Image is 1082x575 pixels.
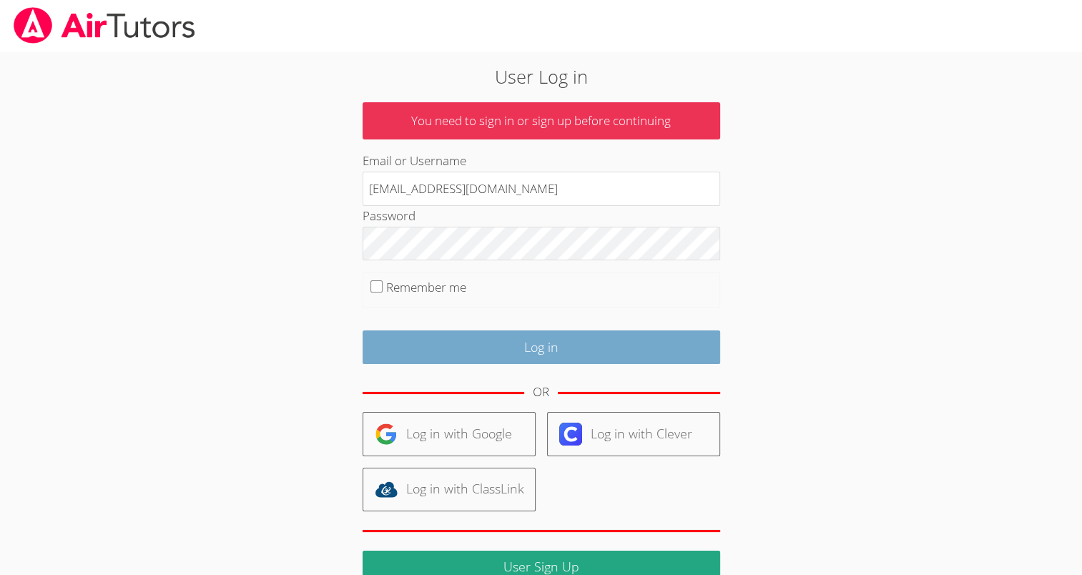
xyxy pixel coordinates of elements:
label: Password [363,207,415,224]
img: clever-logo-6eab21bc6e7a338710f1a6ff85c0baf02591cd810cc4098c63d3a4b26e2feb20.svg [559,423,582,446]
a: Log in with Google [363,412,536,456]
h2: User Log in [249,63,833,90]
p: You need to sign in or sign up before continuing [363,102,720,140]
input: Log in [363,330,720,364]
a: Log in with Clever [547,412,720,456]
img: airtutors_banner-c4298cdbf04f3fff15de1276eac7730deb9818008684d7c2e4769d2f7ddbe033.png [12,7,197,44]
img: classlink-logo-d6bb404cc1216ec64c9a2012d9dc4662098be43eaf13dc465df04b49fa7ab582.svg [375,478,398,501]
img: google-logo-50288ca7cdecda66e5e0955fdab243c47b7ad437acaf1139b6f446037453330a.svg [375,423,398,446]
div: OR [533,382,549,403]
label: Email or Username [363,152,466,169]
a: Log in with ClassLink [363,468,536,511]
label: Remember me [386,279,466,295]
